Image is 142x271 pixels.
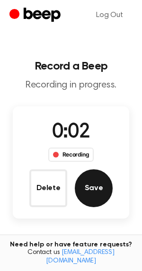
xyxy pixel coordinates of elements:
a: [EMAIL_ADDRESS][DOMAIN_NAME] [46,249,115,264]
button: Delete Audio Record [29,169,67,207]
a: Beep [9,6,63,25]
span: 0:02 [52,122,90,142]
button: Save Audio Record [75,169,113,207]
h1: Record a Beep [8,61,134,72]
a: Log Out [87,4,133,26]
p: Recording in progress. [8,79,134,91]
div: Recording [48,148,94,162]
span: Contact us [6,249,136,265]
